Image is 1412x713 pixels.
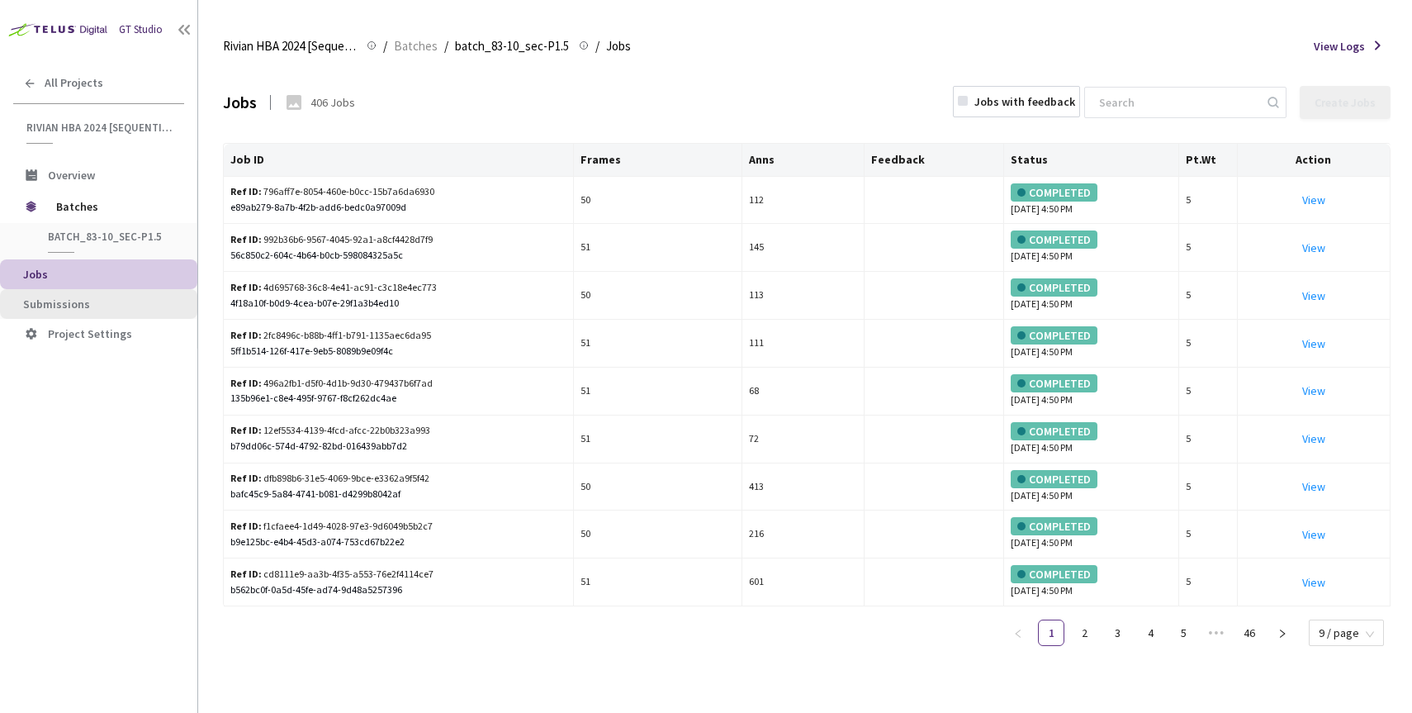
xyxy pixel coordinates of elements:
div: b9e125bc-e4b4-45d3-a074-753cd67b22e2 [230,535,566,550]
span: left [1013,629,1023,639]
li: / [444,36,448,56]
div: [DATE] 4:50 PM [1011,565,1172,599]
div: bafc45c9-5a84-4741-b081-d4299b8042af [230,487,566,502]
a: Batches [391,36,441,55]
span: All Projects [45,76,103,90]
td: 68 [742,368,865,416]
td: 5 [1179,320,1238,368]
div: 135b96e1-c8e4-495f-9767-f8cf262dc4ae [230,391,566,406]
td: 51 [574,416,742,463]
td: 5 [1179,177,1238,225]
a: 3 [1105,620,1130,645]
th: Action [1238,144,1391,177]
span: Jobs [23,267,48,282]
th: Pt.Wt [1179,144,1238,177]
div: [DATE] 4:50 PM [1011,278,1172,312]
div: 4d695768-36c8-4e41-ac91-c3c18e4ec773 [230,280,442,296]
div: 406 Jobs [310,93,355,112]
a: View [1302,575,1325,590]
b: Ref ID: [230,377,262,389]
div: [DATE] 4:50 PM [1011,183,1172,217]
span: Submissions [23,297,90,311]
div: [DATE] 4:50 PM [1011,422,1172,456]
div: [DATE] 4:50 PM [1011,231,1172,264]
b: Ref ID: [230,472,262,484]
div: dfb898b6-31e5-4069-9bce-e3362a9f5f42 [230,471,442,487]
td: 50 [574,177,742,225]
div: 2fc8496c-b88b-4ff1-b791-1135aec6da95 [230,328,442,344]
a: View [1302,240,1325,255]
span: Rivian HBA 2024 [Sequential] [223,36,357,56]
td: 50 [574,463,742,511]
td: 5 [1179,224,1238,272]
div: e89ab279-8a7b-4f2b-add6-bedc0a97009d [230,200,566,216]
td: 5 [1179,511,1238,559]
th: Anns [742,144,865,177]
td: 51 [574,320,742,368]
a: View [1302,336,1325,351]
b: Ref ID: [230,568,262,580]
div: 5ff1b514-126f-417e-9eb5-8089b9e09f4c [230,344,566,359]
div: 496a2fb1-d5f0-4d1b-9d30-479437b6f7ad [230,376,442,392]
td: 51 [574,368,742,416]
a: 5 [1171,620,1196,645]
span: Overview [48,168,95,183]
div: COMPLETED [1011,374,1097,392]
div: 992b36b6-9567-4045-92a1-a8cf4428d7f9 [230,232,442,248]
td: 5 [1179,272,1238,320]
b: Ref ID: [230,233,262,245]
td: 51 [574,224,742,272]
a: 46 [1237,620,1262,645]
div: 56c850c2-604c-4b64-b0cb-598084325a5c [230,248,566,264]
li: / [383,36,387,56]
span: Batches [394,36,438,56]
div: COMPLETED [1011,422,1097,440]
div: Jobs [223,89,257,115]
div: [DATE] 4:50 PM [1011,326,1172,360]
a: View [1302,479,1325,494]
b: Ref ID: [230,520,262,532]
td: 113 [742,272,865,320]
span: Batches [56,190,169,223]
li: 4 [1137,620,1163,646]
th: Frames [574,144,742,177]
th: Job ID [224,144,574,177]
div: 4f18a10f-b0d9-4cea-b07e-29f1a3b4ed10 [230,296,566,311]
span: right [1277,629,1287,639]
li: 5 [1170,620,1196,646]
td: 5 [1179,368,1238,416]
span: Project Settings [48,326,132,341]
div: COMPLETED [1011,565,1097,583]
a: 4 [1138,620,1163,645]
b: Ref ID: [230,424,262,436]
span: 9 / page [1319,620,1374,645]
div: COMPLETED [1011,183,1097,202]
div: b562bc0f-0a5d-45fe-ad74-9d48a5257396 [230,582,566,598]
th: Status [1004,144,1179,177]
td: 5 [1179,463,1238,511]
div: COMPLETED [1011,231,1097,249]
a: View [1302,527,1325,542]
div: COMPLETED [1011,278,1097,297]
div: Create Jobs [1315,96,1376,109]
div: cd8111e9-aa3b-4f35-a553-76e2f4114ce7 [230,567,442,582]
td: 112 [742,177,865,225]
a: View [1302,431,1325,446]
div: [DATE] 4:50 PM [1011,470,1172,504]
td: 5 [1179,416,1238,463]
td: 111 [742,320,865,368]
td: 145 [742,224,865,272]
td: 50 [574,272,742,320]
div: 12ef5534-4139-4fcd-afcc-22b0b323a993 [230,423,442,439]
div: 796aff7e-8054-460e-b0cc-15b7a6da6930 [230,184,442,200]
td: 413 [742,463,865,511]
b: Ref ID: [230,329,262,341]
span: Jobs [606,36,631,56]
button: right [1269,620,1296,646]
div: [DATE] 4:50 PM [1011,517,1172,551]
li: Previous Page [1005,620,1031,646]
td: 601 [742,559,865,606]
b: Ref ID: [230,185,262,197]
td: 51 [574,559,742,606]
div: Page Size [1309,620,1384,639]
